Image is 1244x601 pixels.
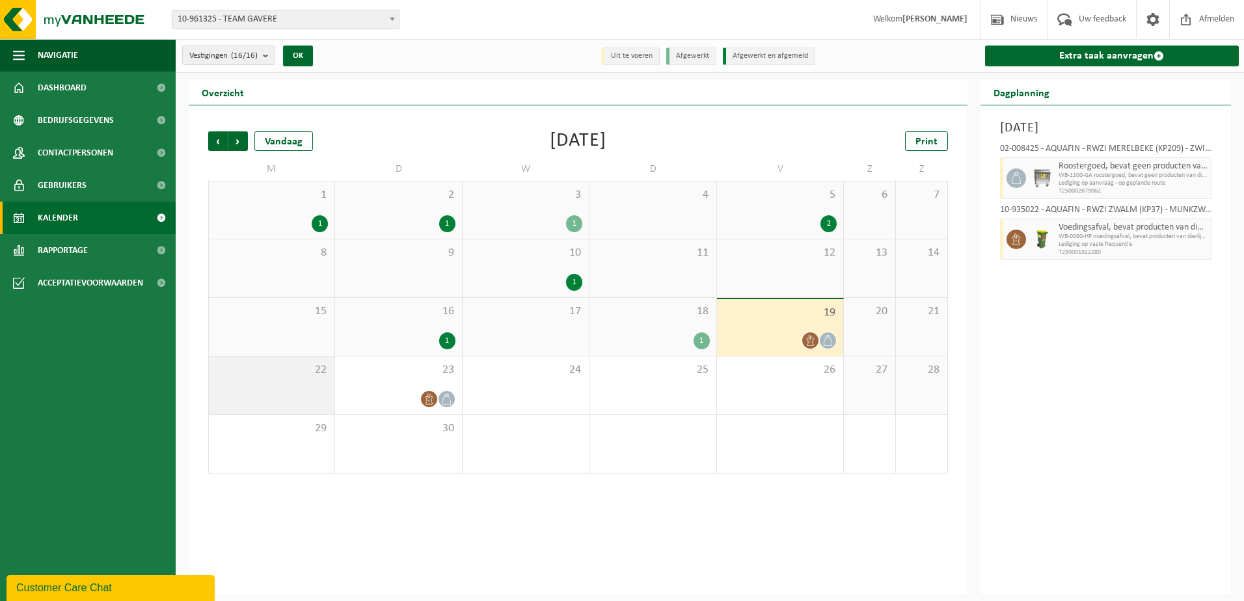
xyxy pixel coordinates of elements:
span: 14 [902,246,941,260]
span: 24 [469,363,582,377]
strong: [PERSON_NAME] [902,14,967,24]
span: 10-961325 - TEAM GAVERE [172,10,399,29]
span: Voedingsafval, bevat producten van dierlijke oorsprong, onverpakt, categorie 3 [1059,222,1208,233]
span: 20 [850,304,889,319]
span: 1 [215,188,328,202]
span: 5 [723,188,837,202]
span: Kalender [38,202,78,234]
span: WB-0060-HP voedingsafval, bevat producten van dierlijke oors [1059,233,1208,241]
div: 1 [439,332,455,349]
td: V [717,157,844,181]
span: 21 [902,304,941,319]
span: 3 [469,188,582,202]
div: Vandaag [254,131,313,151]
div: 1 [566,215,582,232]
span: 13 [850,246,889,260]
span: Vestigingen [189,46,258,66]
span: 19 [723,306,837,320]
div: 02-008425 - AQUAFIN - RWZI MERELBEKE (KP209) - ZWIJNAARDE [1000,144,1212,157]
span: Print [915,137,938,147]
h3: [DATE] [1000,118,1212,138]
td: Z [844,157,896,181]
li: Afgewerkt en afgemeld [723,47,815,65]
span: 7 [902,188,941,202]
span: 2 [342,188,455,202]
span: Lediging op aanvraag - op geplande route [1059,180,1208,187]
div: 1 [439,215,455,232]
span: 27 [850,363,889,377]
span: 12 [723,246,837,260]
button: Vestigingen(16/16) [182,46,275,65]
span: 17 [469,304,582,319]
a: Extra taak aanvragen [985,46,1239,66]
span: Acceptatievoorwaarden [38,267,143,299]
img: WB-0060-HPE-GN-50 [1033,230,1052,249]
span: Gebruikers [38,169,87,202]
td: D [335,157,462,181]
span: Volgende [228,131,248,151]
span: 29 [215,421,328,436]
span: 23 [342,363,455,377]
span: Roostergoed, bevat geen producten van dierlijke oorsprong [1059,161,1208,172]
div: 10-935022 - AQUAFIN - RWZI ZWALM (KP37) - MUNKZWALM [1000,206,1212,219]
span: Lediging op vaste frequentie [1059,241,1208,248]
li: Afgewerkt [666,47,716,65]
span: 22 [215,363,328,377]
h2: Overzicht [189,79,257,105]
count: (16/16) [231,51,258,60]
span: 8 [215,246,328,260]
div: [DATE] [550,131,606,151]
span: 25 [596,363,709,377]
span: 4 [596,188,709,202]
div: 2 [820,215,837,232]
span: T250001922280 [1059,248,1208,256]
iframe: chat widget [7,572,217,601]
span: 26 [723,363,837,377]
span: 6 [850,188,889,202]
span: 18 [596,304,709,319]
td: M [208,157,335,181]
span: 15 [215,304,328,319]
div: 1 [312,215,328,232]
div: 1 [566,274,582,291]
span: 11 [596,246,709,260]
span: T250002679062 [1059,187,1208,195]
span: 28 [902,363,941,377]
span: Contactpersonen [38,137,113,169]
span: WB-1100-GA roostergoed, bevat geen producten van dierlijke o [1059,172,1208,180]
img: WB-1100-GAL-GY-01 [1033,168,1052,188]
span: 9 [342,246,455,260]
span: Dashboard [38,72,87,104]
span: Rapportage [38,234,88,267]
span: 30 [342,421,455,436]
button: OK [283,46,313,66]
a: Print [905,131,948,151]
td: D [589,157,716,181]
span: Navigatie [38,39,78,72]
h2: Dagplanning [980,79,1062,105]
span: 10-961325 - TEAM GAVERE [172,10,399,29]
td: Z [896,157,948,181]
td: W [463,157,589,181]
li: Uit te voeren [601,47,660,65]
span: Bedrijfsgegevens [38,104,114,137]
span: 16 [342,304,455,319]
span: 10 [469,246,582,260]
div: 1 [694,332,710,349]
span: Vorige [208,131,228,151]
